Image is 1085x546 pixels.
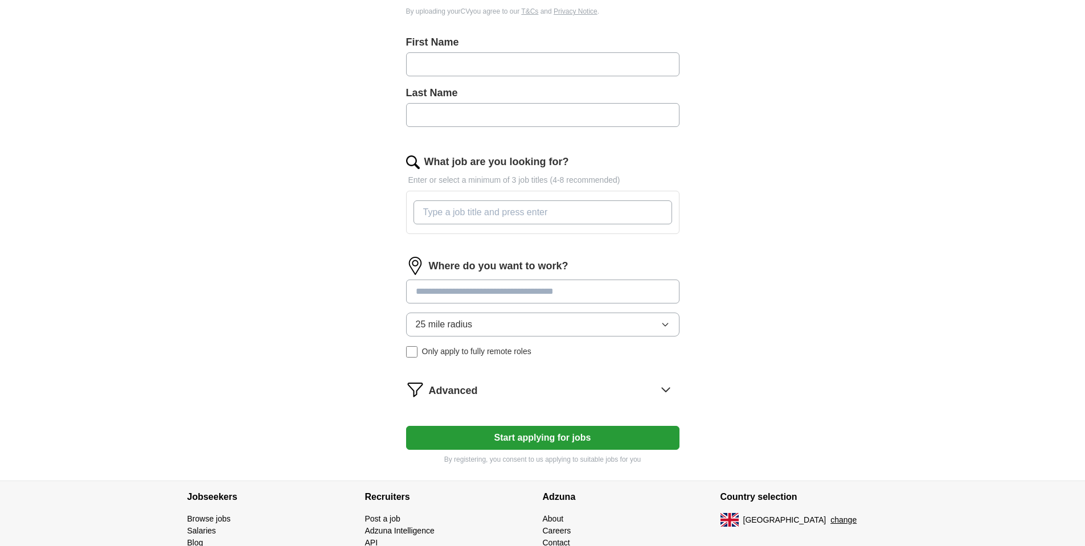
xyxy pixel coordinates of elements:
a: T&Cs [521,7,538,15]
a: Browse jobs [187,514,231,523]
p: By registering, you consent to us applying to suitable jobs for you [406,454,679,465]
button: 25 mile radius [406,313,679,336]
input: Type a job title and press enter [413,200,672,224]
div: By uploading your CV you agree to our and . [406,6,679,17]
label: Where do you want to work? [429,258,568,274]
a: Adzuna Intelligence [365,526,435,535]
input: Only apply to fully remote roles [406,346,417,358]
label: First Name [406,35,679,50]
a: Careers [543,526,571,535]
p: Enter or select a minimum of 3 job titles (4-8 recommended) [406,174,679,186]
button: Start applying for jobs [406,426,679,450]
img: location.png [406,257,424,275]
span: Only apply to fully remote roles [422,346,531,358]
a: About [543,514,564,523]
a: Privacy Notice [554,7,597,15]
span: [GEOGRAPHIC_DATA] [743,514,826,526]
label: What job are you looking for? [424,154,569,170]
a: Salaries [187,526,216,535]
img: filter [406,380,424,399]
label: Last Name [406,85,679,101]
img: UK flag [720,513,739,527]
button: change [830,514,857,526]
h4: Country selection [720,481,898,513]
a: Post a job [365,514,400,523]
img: search.png [406,155,420,169]
span: Advanced [429,383,478,399]
span: 25 mile radius [416,318,473,331]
